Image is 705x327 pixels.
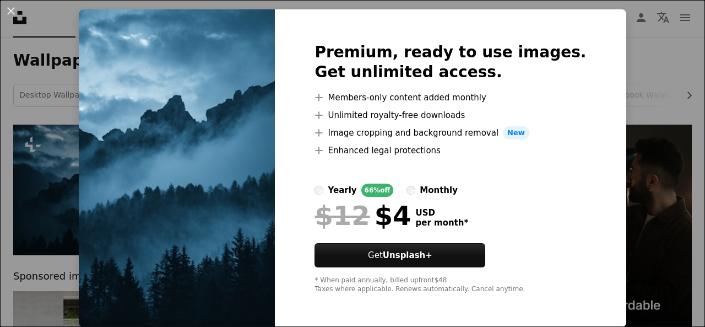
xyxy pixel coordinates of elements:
[314,144,586,157] li: Enhanced legal protections
[314,126,586,140] li: Image cropping and background removal
[79,9,275,327] img: premium_photo-1686729237226-0f2edb1e8970
[314,109,586,122] li: Unlimited royalty-free downloads
[314,201,370,230] span: $12
[314,243,485,267] button: GetUnsplash+
[415,208,468,218] span: USD
[314,201,411,230] div: $4
[503,126,529,140] span: New
[406,186,415,195] input: monthly
[328,184,356,197] div: yearly
[361,184,394,197] div: 66% off
[314,91,586,104] li: Members-only content added monthly
[383,250,432,260] strong: Unsplash+
[314,276,586,294] div: * When paid annually, billed upfront $48 Taxes where applicable. Renews automatically. Cancel any...
[314,42,586,82] h2: Premium, ready to use images. Get unlimited access.
[420,184,458,197] div: monthly
[314,186,323,195] input: yearly66%off
[415,218,468,228] span: per month *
